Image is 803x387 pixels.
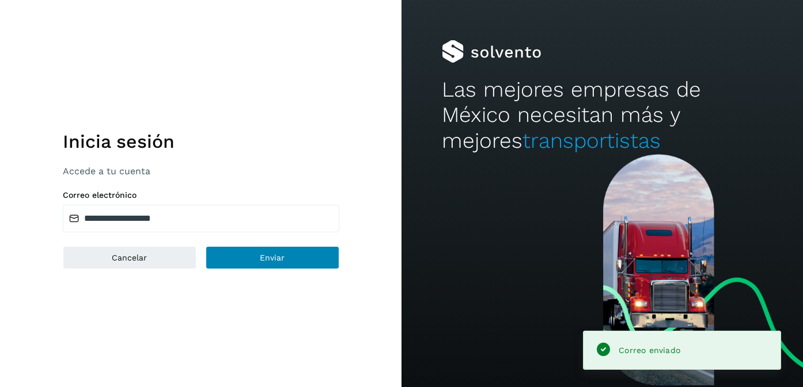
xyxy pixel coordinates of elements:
button: Cancelar [63,246,196,269]
button: Enviar [206,246,339,269]
h2: Las mejores empresas de México necesitan más y mejores [442,77,763,154]
span: transportistas [522,128,661,153]
h1: Inicia sesión [63,131,339,152]
span: Cancelar [112,254,147,262]
label: Correo electrónico [63,190,339,200]
span: Enviar [260,254,285,262]
span: Correo enviado [619,346,680,355]
p: Accede a tu cuenta [63,166,339,177]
